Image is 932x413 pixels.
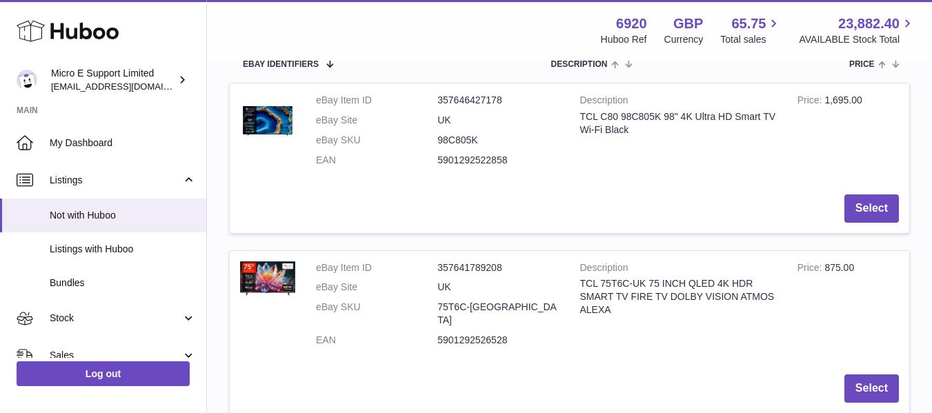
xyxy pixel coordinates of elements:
[824,94,862,105] span: 1,695.00
[316,334,437,347] dt: EAN
[580,94,777,110] strong: Description
[316,114,437,127] dt: eBay Site
[316,134,437,147] dt: eBay SKU
[731,14,766,33] span: 65.75
[50,174,181,187] span: Listings
[437,301,559,327] dd: 75T6C-[GEOGRAPHIC_DATA]
[17,361,190,386] a: Log out
[240,261,295,296] img: $_57.JPG
[51,81,203,92] span: [EMAIL_ADDRESS][DOMAIN_NAME]
[838,14,900,33] span: 23,882.40
[580,261,777,278] strong: Description
[316,281,437,294] dt: eBay Site
[437,261,559,274] dd: 357641789208
[50,137,196,150] span: My Dashboard
[844,374,899,403] button: Select
[316,261,437,274] dt: eBay Item ID
[551,60,607,69] span: Description
[799,33,915,46] span: AVAILABLE Stock Total
[50,276,196,290] span: Bundles
[580,277,777,316] div: TCL 75T6C-UK 75 INCH QLED 4K HDR SMART TV FIRE TV DOLBY VISION ATMOS ALEXA
[664,33,704,46] div: Currency
[616,14,647,33] strong: 6920
[437,154,559,167] dd: 5901292522858
[601,33,647,46] div: Huboo Ref
[844,194,899,223] button: Select
[437,94,559,107] dd: 357646427178
[720,33,782,46] span: Total sales
[437,334,559,347] dd: 5901292526528
[437,134,559,147] dd: 98C805K
[17,70,37,90] img: contact@micropcsupport.com
[580,110,777,137] div: TCL C80 98C805K 98" 4K Ultra HD Smart TV Wi-Fi Black
[243,60,319,69] span: eBay Identifiers
[50,349,181,362] span: Sales
[849,60,875,69] span: Price
[720,14,782,46] a: 65.75 Total sales
[50,312,181,325] span: Stock
[797,262,825,276] strong: Price
[799,14,915,46] a: 23,882.40 AVAILABLE Stock Total
[316,94,437,107] dt: eBay Item ID
[316,154,437,167] dt: EAN
[673,14,703,33] strong: GBP
[437,114,559,127] dd: UK
[51,67,175,93] div: Micro E Support Limited
[797,94,825,109] strong: Price
[437,281,559,294] dd: UK
[316,301,437,327] dt: eBay SKU
[824,262,854,273] span: 875.00
[50,209,196,222] span: Not with Huboo
[240,94,295,149] img: $_57.JPG
[50,243,196,256] span: Listings with Huboo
